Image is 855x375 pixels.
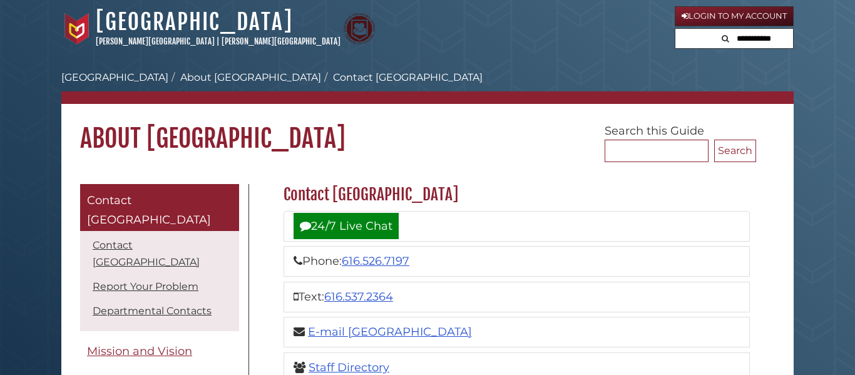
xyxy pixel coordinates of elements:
[222,36,340,46] a: [PERSON_NAME][GEOGRAPHIC_DATA]
[93,305,212,317] a: Departmental Contacts
[344,13,375,44] img: Calvin Theological Seminary
[675,6,794,26] a: Login to My Account
[309,361,389,374] a: Staff Directory
[80,337,239,366] a: Mission and Vision
[96,36,215,46] a: [PERSON_NAME][GEOGRAPHIC_DATA]
[217,36,220,46] span: |
[718,29,733,46] button: Search
[61,70,794,104] nav: breadcrumb
[722,34,729,43] i: Search
[714,140,756,162] button: Search
[93,239,200,268] a: Contact [GEOGRAPHIC_DATA]
[96,8,293,36] a: [GEOGRAPHIC_DATA]
[324,290,393,304] a: 616.537.2364
[308,325,472,339] a: E-mail [GEOGRAPHIC_DATA]
[61,13,93,44] img: Calvin University
[294,213,399,239] a: 24/7 Live Chat
[277,185,756,205] h2: Contact [GEOGRAPHIC_DATA]
[80,184,239,231] a: Contact [GEOGRAPHIC_DATA]
[321,70,483,85] li: Contact [GEOGRAPHIC_DATA]
[61,71,168,83] a: [GEOGRAPHIC_DATA]
[87,344,192,358] span: Mission and Vision
[342,254,409,268] a: 616.526.7197
[284,246,750,277] li: Phone:
[61,104,794,154] h1: About [GEOGRAPHIC_DATA]
[93,280,198,292] a: Report Your Problem
[180,71,321,83] a: About [GEOGRAPHIC_DATA]
[87,193,211,227] span: Contact [GEOGRAPHIC_DATA]
[284,282,750,312] li: Text:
